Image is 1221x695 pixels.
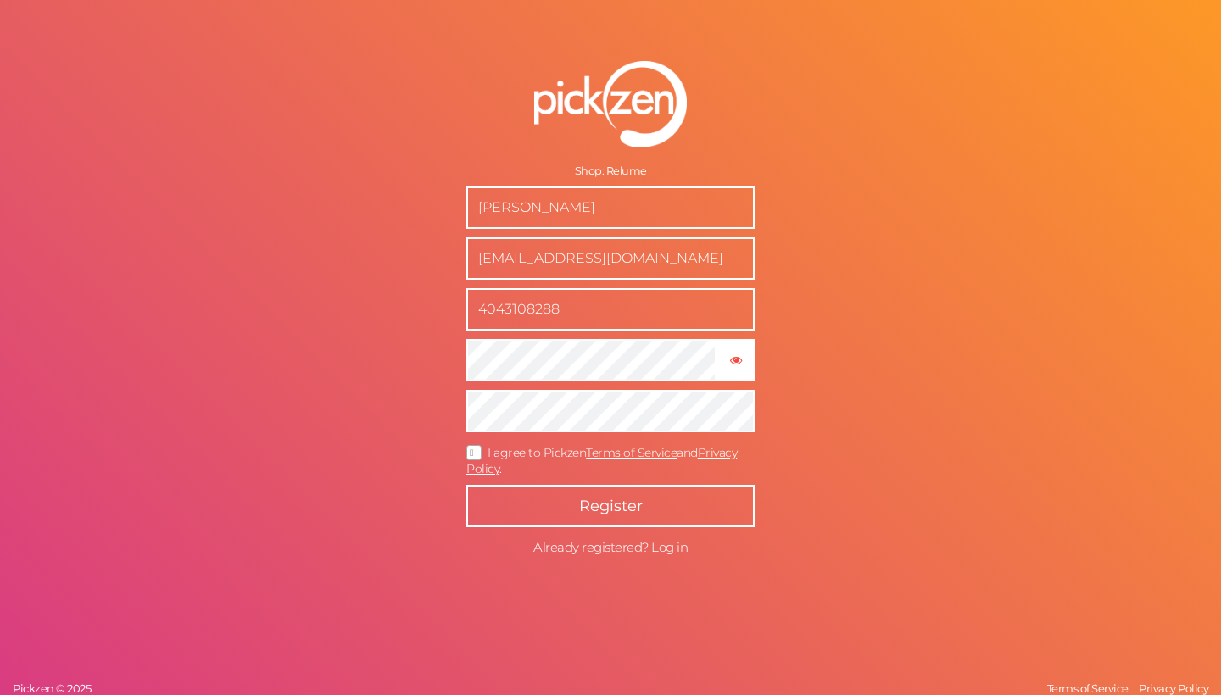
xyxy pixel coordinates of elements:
input: Phone [466,288,755,331]
a: Terms of Service [586,445,677,460]
a: Pickzen © 2025 [8,681,95,695]
div: Shop: Relume [466,164,755,178]
a: Privacy Policy [1135,681,1213,695]
span: Already registered? Log in [533,539,688,555]
input: Name [466,186,755,229]
span: Privacy Policy [1139,681,1208,695]
a: Terms of Service [1043,681,1133,695]
span: Terms of Service [1047,681,1129,695]
a: Privacy Policy [466,445,737,476]
span: Register [579,497,643,515]
img: pz-logo-white.png [534,61,687,147]
button: Register [466,485,755,527]
input: Business e-mail [466,237,755,280]
span: I agree to Pickzen and . [466,445,737,476]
